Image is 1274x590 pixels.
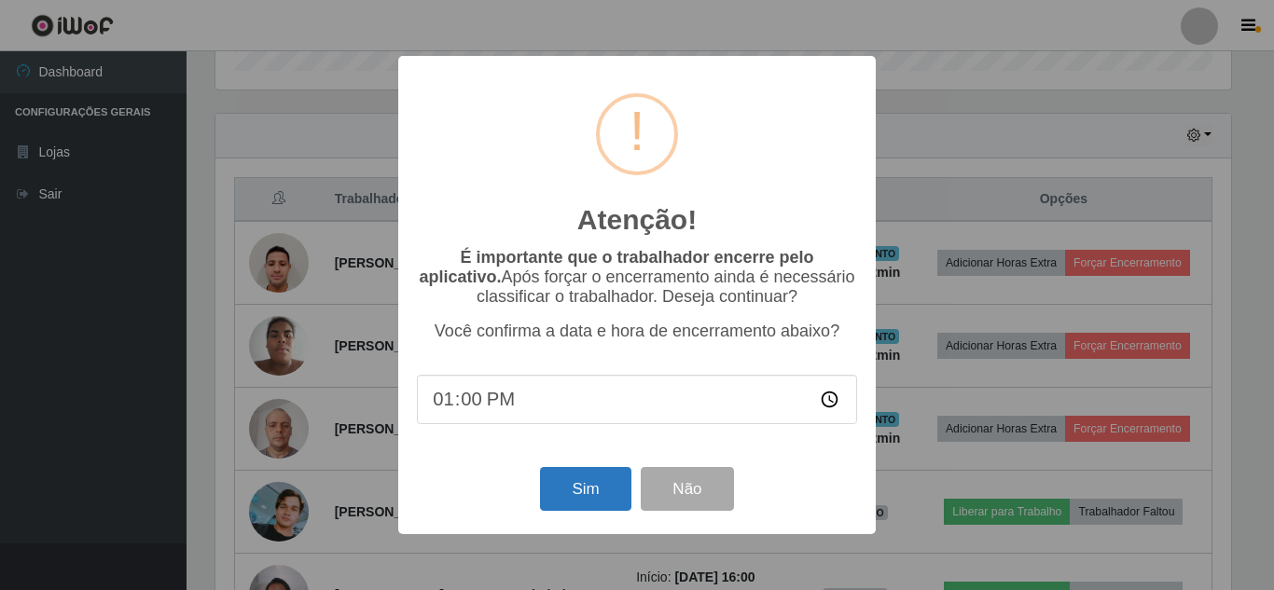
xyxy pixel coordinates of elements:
[417,322,857,341] p: Você confirma a data e hora de encerramento abaixo?
[641,467,733,511] button: Não
[540,467,630,511] button: Sim
[577,203,697,237] h2: Atenção!
[417,248,857,307] p: Após forçar o encerramento ainda é necessário classificar o trabalhador. Deseja continuar?
[419,248,813,286] b: É importante que o trabalhador encerre pelo aplicativo.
